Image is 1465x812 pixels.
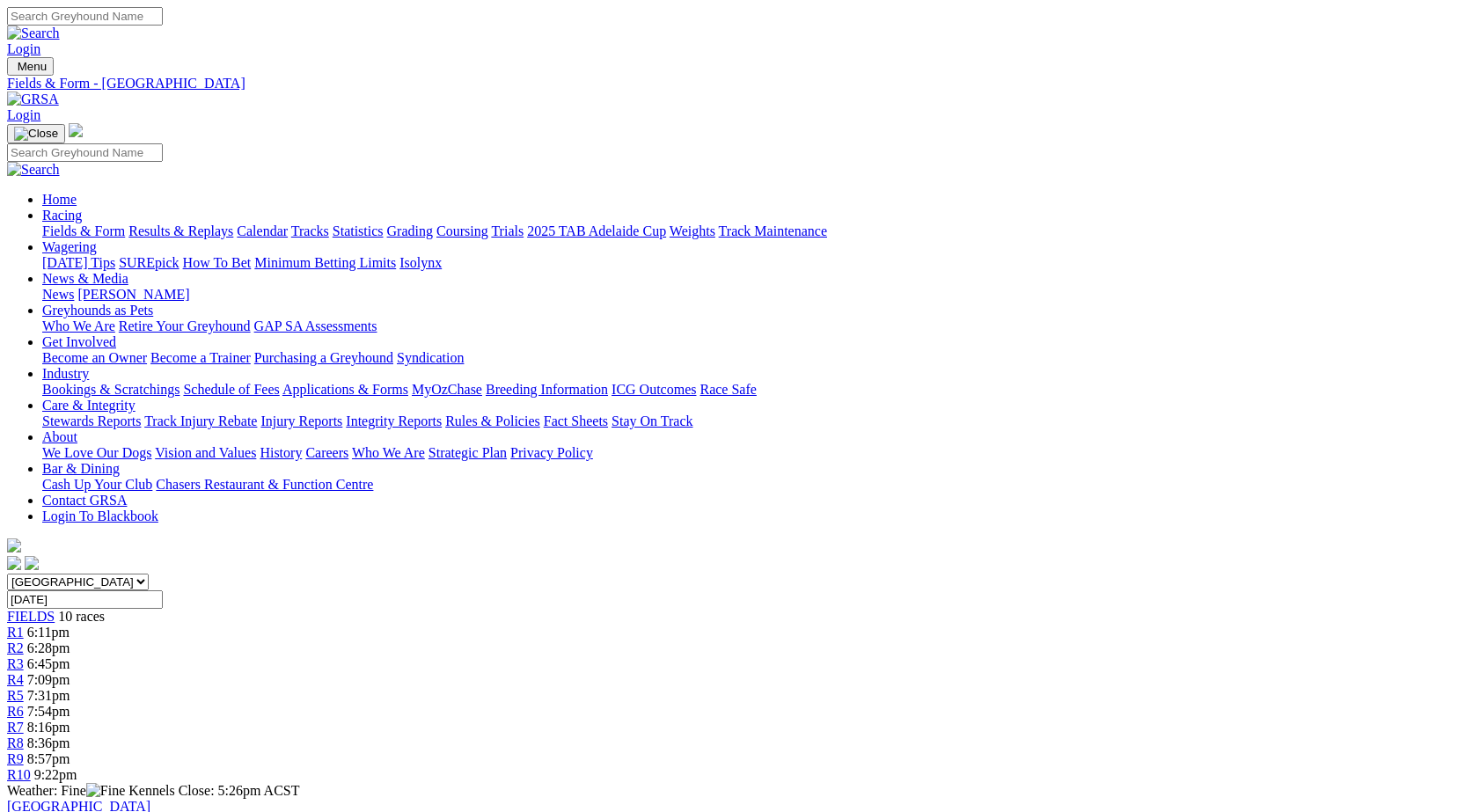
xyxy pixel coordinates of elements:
img: Search [7,162,60,178]
a: Become an Owner [42,350,147,365]
div: Industry [42,382,1458,398]
a: Isolynx [399,255,442,270]
a: Results & Replays [128,223,233,238]
span: 7:31pm [27,688,70,703]
a: Who We Are [352,445,425,460]
a: Fields & Form - [GEOGRAPHIC_DATA] [7,76,1458,91]
a: Cash Up Your Club [42,477,152,492]
a: Retire Your Greyhound [119,318,251,333]
span: R8 [7,735,24,750]
input: Search [7,143,163,162]
a: Login [7,41,40,56]
a: Statistics [333,223,384,238]
input: Search [7,7,163,26]
a: SUREpick [119,255,179,270]
div: Care & Integrity [42,413,1458,429]
a: [PERSON_NAME] [77,287,189,302]
a: R1 [7,625,24,640]
button: Toggle navigation [7,57,54,76]
a: Racing [42,208,82,223]
a: R10 [7,767,31,782]
a: Race Safe [700,382,756,397]
input: Select date [7,590,163,609]
span: 10 races [58,609,105,624]
button: Toggle navigation [7,124,65,143]
a: Stewards Reports [42,413,141,428]
a: Trials [491,223,524,238]
a: Login To Blackbook [42,508,158,523]
span: 8:36pm [27,735,70,750]
a: Rules & Policies [445,413,540,428]
a: Stay On Track [612,413,692,428]
a: Fields & Form [42,223,125,238]
div: About [42,445,1458,461]
img: logo-grsa-white.png [69,123,83,137]
div: Bar & Dining [42,477,1458,493]
a: Breeding Information [486,382,608,397]
div: Wagering [42,255,1458,271]
div: Get Involved [42,350,1458,366]
img: Close [14,127,58,141]
span: 9:22pm [34,767,77,782]
a: Login [7,107,40,122]
a: Become a Trainer [150,350,251,365]
a: R6 [7,704,24,719]
a: R9 [7,751,24,766]
a: Track Maintenance [719,223,827,238]
a: Purchasing a Greyhound [254,350,393,365]
a: Bar & Dining [42,461,120,476]
a: Syndication [397,350,464,365]
a: Industry [42,366,89,381]
img: logo-grsa-white.png [7,538,21,552]
a: Home [42,192,77,207]
img: twitter.svg [25,556,39,570]
span: 7:54pm [27,704,70,719]
a: R4 [7,672,24,687]
a: FIELDS [7,609,55,624]
img: Search [7,26,60,41]
a: News & Media [42,271,128,286]
a: Calendar [237,223,288,238]
a: Coursing [436,223,488,238]
a: Tracks [291,223,329,238]
a: We Love Our Dogs [42,445,151,460]
div: Racing [42,223,1458,239]
a: Contact GRSA [42,493,127,508]
span: Menu [18,60,47,73]
a: Greyhounds as Pets [42,303,153,318]
a: MyOzChase [412,382,482,397]
div: Greyhounds as Pets [42,318,1458,334]
img: facebook.svg [7,556,21,570]
a: R2 [7,640,24,655]
div: News & Media [42,287,1458,303]
a: About [42,429,77,444]
a: Careers [305,445,348,460]
a: Weights [670,223,715,238]
a: Who We Are [42,318,115,333]
span: 7:09pm [27,672,70,687]
a: Get Involved [42,334,116,349]
a: Track Injury Rebate [144,413,257,428]
a: Chasers Restaurant & Function Centre [156,477,373,492]
a: Bookings & Scratchings [42,382,179,397]
a: 2025 TAB Adelaide Cup [527,223,666,238]
span: Kennels Close: 5:26pm ACST [128,783,299,798]
a: R5 [7,688,24,703]
a: Care & Integrity [42,398,136,413]
span: Weather: Fine [7,783,128,798]
span: 8:16pm [27,720,70,735]
a: ICG Outcomes [612,382,696,397]
a: R7 [7,720,24,735]
a: How To Bet [183,255,252,270]
img: Fine [86,783,125,799]
a: News [42,287,74,302]
a: History [260,445,302,460]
